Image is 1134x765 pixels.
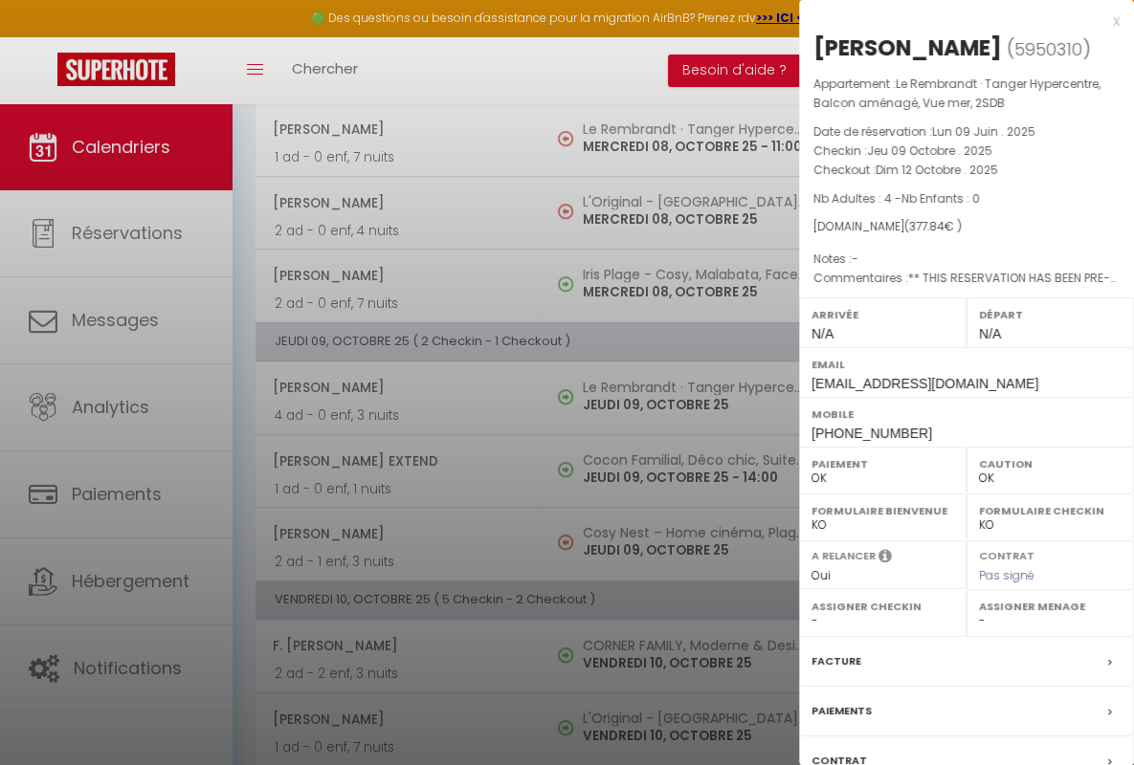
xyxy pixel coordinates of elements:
p: Checkout : [813,161,1120,180]
span: 377.84 [909,218,945,234]
span: Pas signé [979,567,1034,583]
span: ( ) [1007,35,1091,62]
p: Date de réservation : [813,122,1120,142]
p: Checkin : [813,142,1120,161]
label: Facture [812,651,861,671]
label: Départ [979,305,1122,324]
span: [PHONE_NUMBER] [812,426,932,441]
label: A relancer [812,548,876,564]
label: Paiements [812,701,872,721]
label: Mobile [812,404,1122,424]
i: Sélectionner OUI si vous souhaiter envoyer les séquences de messages post-checkout [878,548,892,569]
span: 5950310 [1014,37,1082,61]
span: Le Rembrandt · Tanger Hypercentre, Balcon aménagé, Vue mer, 2SDB [813,76,1101,111]
span: ( € ) [904,218,962,234]
label: Arrivée [812,305,954,324]
p: Appartement : [813,75,1120,113]
span: Nb Adultes : 4 - [813,190,980,207]
div: x [799,10,1120,33]
label: Paiement [812,454,954,473]
div: [PERSON_NAME] [813,33,1002,63]
label: Formulaire Bienvenue [812,501,954,520]
span: Dim 12 Octobre . 2025 [876,162,998,178]
p: Notes : [813,250,1120,269]
span: Nb Enfants : 0 [901,190,980,207]
label: Assigner Menage [979,597,1122,616]
div: [DOMAIN_NAME] [813,218,1120,236]
span: - [852,251,858,267]
span: N/A [812,326,834,341]
p: Commentaires : [813,269,1120,288]
span: [EMAIL_ADDRESS][DOMAIN_NAME] [812,376,1038,391]
label: Formulaire Checkin [979,501,1122,520]
span: N/A [979,326,1001,341]
label: Email [812,355,1122,374]
label: Caution [979,454,1122,473]
label: Contrat [979,548,1034,560]
label: Assigner Checkin [812,597,954,616]
span: Jeu 09 Octobre . 2025 [867,142,992,159]
span: Lun 09 Juin . 2025 [932,123,1035,140]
